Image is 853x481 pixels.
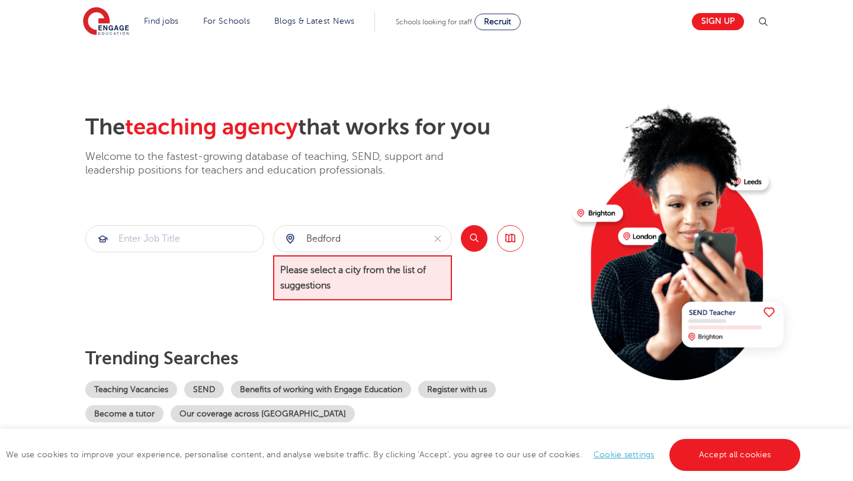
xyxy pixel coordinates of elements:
a: Accept all cookies [669,439,801,471]
a: Benefits of working with Engage Education [231,381,411,398]
a: Recruit [474,14,521,30]
span: Schools looking for staff [396,18,472,26]
a: Sign up [692,13,744,30]
span: Please select a city from the list of suggestions [273,255,452,301]
a: Become a tutor [85,405,163,422]
button: Search [461,225,488,252]
a: Teaching Vacancies [85,381,177,398]
img: Engage Education [83,7,129,37]
p: Welcome to the fastest-growing database of teaching, SEND, support and leadership positions for t... [85,150,476,178]
a: SEND [184,381,224,398]
input: Submit [86,226,264,252]
div: Submit [273,225,452,252]
button: Clear [424,226,451,252]
a: Our coverage across [GEOGRAPHIC_DATA] [171,405,355,422]
a: Cookie settings [594,450,655,459]
p: Trending searches [85,348,563,369]
h2: The that works for you [85,114,563,141]
span: Recruit [484,17,511,26]
span: We use cookies to improve your experience, personalise content, and analyse website traffic. By c... [6,450,803,459]
span: teaching agency [125,114,298,140]
a: Find jobs [144,17,179,25]
div: Submit [85,225,264,252]
input: Submit [274,226,424,252]
a: Blogs & Latest News [274,17,355,25]
a: For Schools [203,17,250,25]
a: Register with us [418,381,496,398]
